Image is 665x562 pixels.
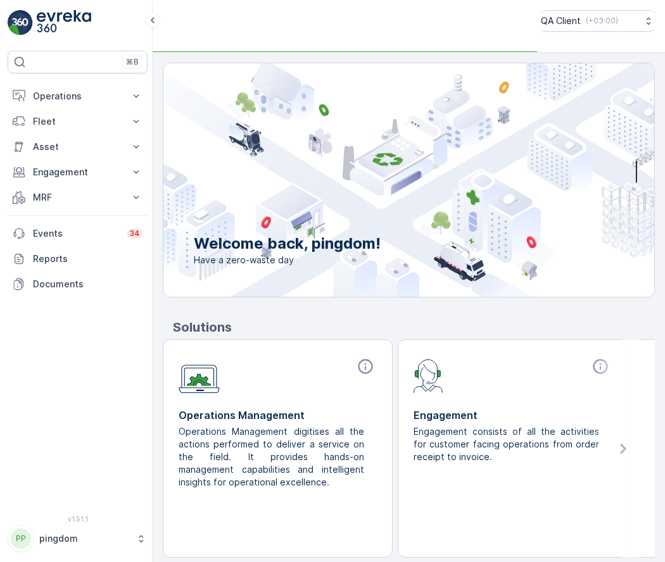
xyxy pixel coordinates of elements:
p: Engagement [414,408,612,423]
img: module-icon [414,358,443,393]
p: Operations Management [179,408,377,423]
div: PP [11,528,31,549]
p: 34 [129,228,140,239]
p: Operations Management digitises all the actions performed to deliver a service on the field. It p... [179,425,367,489]
button: MRF [8,185,148,210]
button: Engagement [8,159,148,185]
p: Documents [33,278,142,290]
p: QA Client [541,15,581,27]
p: MRF [33,191,122,204]
button: Fleet [8,109,148,134]
p: pingdom [39,532,130,545]
p: Events [33,227,119,240]
span: Have a zero-waste day [194,254,381,266]
a: Reports [8,246,148,272]
span: v 1.51.1 [8,515,148,523]
button: Operations [8,84,148,109]
p: Welcome back, pingdom! [194,234,381,254]
p: Reports [33,253,142,265]
p: Fleet [33,115,122,128]
img: city illustration [106,63,654,297]
p: Asset [33,140,122,153]
img: module-icon [179,358,220,394]
button: Asset [8,134,148,159]
p: Operations [33,90,122,103]
p: ( +03:00 ) [586,16,618,26]
p: Engagement consists of all the activities for customer facing operations from order receipt to in... [414,425,602,463]
p: Solutions [173,318,655,337]
a: Events34 [8,221,148,246]
img: logo_light-DOdMpM7g.png [37,10,91,35]
p: Engagement [33,166,122,178]
button: PPpingdom [8,525,148,552]
p: ⌘B [126,57,139,67]
button: QA Client(+03:00) [541,10,655,32]
a: Documents [8,272,148,297]
img: logo [8,10,33,35]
